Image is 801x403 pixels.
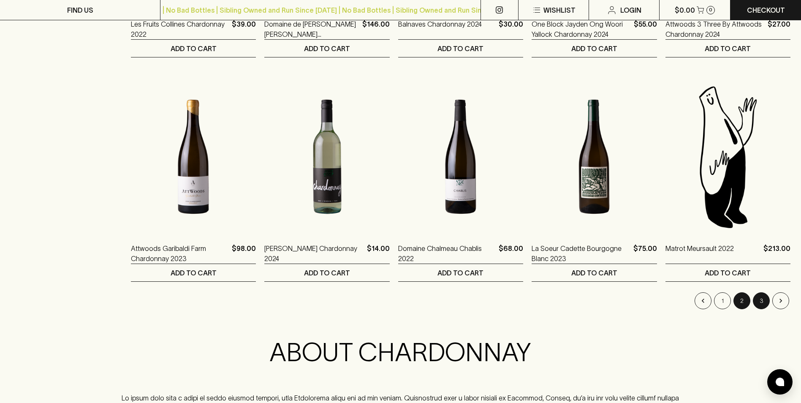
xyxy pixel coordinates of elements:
[131,83,256,231] img: Attwoods Garibaldi Farm Chardonnay 2023
[264,243,363,264] a: [PERSON_NAME] Chardonnay 2024
[634,19,657,39] p: $55.00
[131,243,228,264] a: Attwoods Garibaldi Farm Chardonnay 2023
[543,5,576,15] p: Wishlist
[67,5,93,15] p: FIND US
[705,44,751,54] p: ADD TO CART
[131,264,256,281] button: ADD TO CART
[633,243,657,264] p: $75.00
[232,243,256,264] p: $98.00
[264,19,358,39] a: Domaine de [PERSON_NAME] [PERSON_NAME] [PERSON_NAME] Chardonnay 2023
[131,40,256,57] button: ADD TO CART
[705,268,751,278] p: ADD TO CART
[362,19,390,39] p: $146.00
[665,243,734,264] a: Matrot Meursault 2022
[398,264,523,281] button: ADD TO CART
[171,268,217,278] p: ADD TO CART
[532,243,630,264] a: La Soeur Cadette Bourgogne Blanc 2023
[532,40,657,57] button: ADD TO CART
[620,5,641,15] p: Login
[665,40,790,57] button: ADD TO CART
[398,19,482,39] a: Balnaves Chardonnay 2024
[772,292,789,309] button: Go to next page
[398,243,495,264] a: Domaine Chalmeau Chablis 2022
[675,5,695,15] p: $0.00
[171,44,217,54] p: ADD TO CART
[571,268,617,278] p: ADD TO CART
[398,40,523,57] button: ADD TO CART
[398,83,523,231] img: Domaine Chalmeau Chablis 2022
[437,268,483,278] p: ADD TO CART
[733,292,750,309] button: page 2
[709,8,712,12] p: 0
[532,19,630,39] a: One Block Jayden Ong Woori Yallock Chardonnay 2024
[437,44,483,54] p: ADD TO CART
[532,83,657,231] img: La Soeur Cadette Bourgogne Blanc 2023
[768,19,790,39] p: $27.00
[753,292,770,309] button: Go to page 3
[304,44,350,54] p: ADD TO CART
[665,19,764,39] a: Attwoods 3 Three By Attwoods Chardonnay 2024
[499,19,523,39] p: $30.00
[120,337,681,368] h2: ABOUT CHARDONNAY
[367,243,390,264] p: $14.00
[571,44,617,54] p: ADD TO CART
[264,40,389,57] button: ADD TO CART
[232,19,256,39] p: $39.00
[665,83,790,231] img: Blackhearts & Sparrows Man
[304,268,350,278] p: ADD TO CART
[763,243,790,264] p: $213.00
[776,378,784,386] img: bubble-icon
[264,83,389,231] img: Georgie Orbach Chardonnay 2024
[131,292,790,309] nav: pagination navigation
[264,264,389,281] button: ADD TO CART
[747,5,785,15] p: Checkout
[665,264,790,281] button: ADD TO CART
[499,243,523,264] p: $68.00
[695,292,711,309] button: Go to previous page
[714,292,731,309] button: Go to page 1
[131,19,228,39] a: Les Fruits Collines Chardonnay 2022
[532,264,657,281] button: ADD TO CART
